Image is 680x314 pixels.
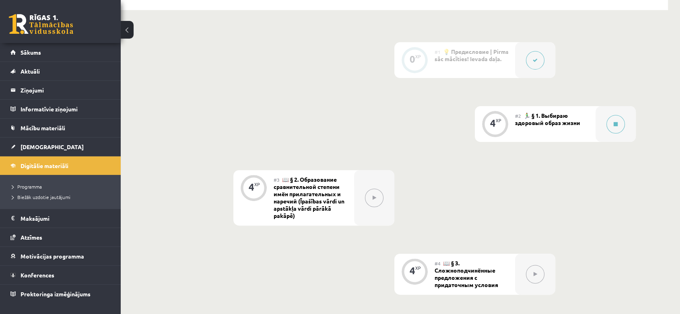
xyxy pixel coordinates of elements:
[10,119,111,137] a: Mācību materiāli
[12,183,113,190] a: Programma
[21,271,54,279] span: Konferences
[515,113,521,119] span: #2
[21,100,111,118] legend: Informatīvie ziņojumi
[10,100,111,118] a: Informatīvie ziņojumi
[10,228,111,246] a: Atzīmes
[515,112,580,126] span: 🏃‍♂️ § 1. Выбираю здоровый образ жизни
[12,194,70,200] span: Biežāk uzdotie jautājumi
[12,193,113,201] a: Biežāk uzdotie jautājumi
[10,43,111,62] a: Sākums
[10,285,111,303] a: Proktoringa izmēģinājums
[410,55,415,63] div: 0
[10,62,111,80] a: Aktuāli
[21,290,91,298] span: Proktoringa izmēģinājums
[21,162,68,169] span: Digitālie materiāli
[249,183,254,191] div: 4
[21,68,40,75] span: Aktuāli
[415,266,421,270] div: XP
[21,49,41,56] span: Sākums
[10,156,111,175] a: Digitālie materiāli
[12,183,42,190] span: Programma
[21,234,42,241] span: Atzīmes
[21,143,84,150] span: [DEMOGRAPHIC_DATA]
[10,138,111,156] a: [DEMOGRAPHIC_DATA]
[435,260,441,267] span: #4
[21,209,111,228] legend: Maksājumi
[435,259,498,288] span: 📖 § 3. Сложноподчинённые предложения с придаточным условия
[10,209,111,228] a: Maksājumi
[274,176,280,183] span: #3
[21,252,84,260] span: Motivācijas programma
[274,176,344,219] span: 📖 § 2. Образование сравнительной степени имён прилагательных и наречий (Īpašības vārdi un apstākļ...
[496,118,501,123] div: XP
[21,81,111,99] legend: Ziņojumi
[435,49,441,55] span: #1
[415,54,421,59] div: XP
[10,247,111,265] a: Motivācijas programma
[21,124,65,131] span: Mācību materiāli
[10,81,111,99] a: Ziņojumi
[435,48,509,62] span: 💡 Предисловие | Pirms sāc mācīties! Ievada daļa.
[254,182,260,187] div: XP
[410,267,415,274] div: 4
[490,119,496,127] div: 4
[9,14,73,34] a: Rīgas 1. Tālmācības vidusskola
[10,266,111,284] a: Konferences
